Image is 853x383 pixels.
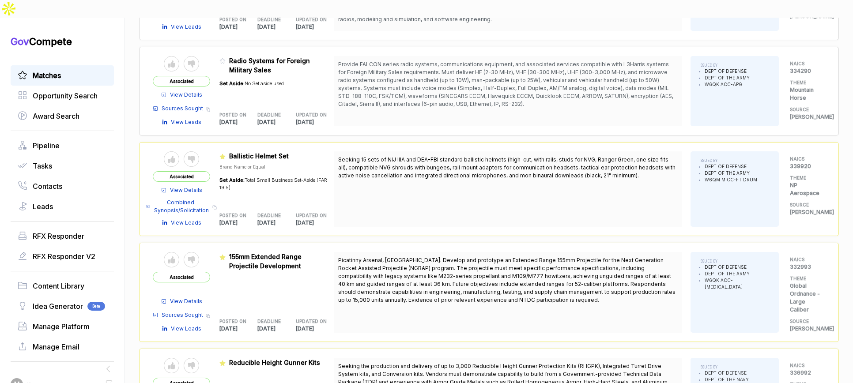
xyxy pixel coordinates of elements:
[219,318,244,325] h5: POSTED ON
[171,325,201,333] span: View Leads
[257,325,296,333] p: [DATE]
[87,302,105,311] span: Beta
[705,270,770,277] li: DEPT OF THE ARMY
[257,212,282,219] h5: DEADLINE
[790,362,825,369] h5: NAICS
[11,35,114,48] h1: Compete
[790,282,825,314] p: Global Ordnance - Large Caliber
[790,79,825,86] h5: THEME
[790,113,825,121] p: [PERSON_NAME]
[162,311,203,319] span: Sources Sought
[705,68,750,75] li: DEPT OF DEFENSE
[170,186,202,194] span: View Details
[296,112,320,118] h5: UPDATED ON
[699,364,749,370] h5: ISSUED BY
[18,181,107,191] a: Contacts
[153,171,210,182] span: Associated
[219,325,258,333] p: [DATE]
[338,257,676,303] span: Picatinny Arsenal, [GEOGRAPHIC_DATA]. Develop and prototype an Extended Range 155mm Projectile fo...
[146,199,210,214] a: Combined Synopsis/Solicitation
[699,63,750,68] h5: ISSUED BY
[705,75,750,81] li: DEPT OF THE ARMY
[18,231,107,241] a: RFX Responder
[153,311,203,319] a: Sources Sought
[11,36,29,47] span: Gov
[33,111,79,121] span: Award Search
[705,81,750,88] li: W6QK ACC-APG
[153,272,210,282] span: Associated
[229,57,310,74] span: Radio Systems for Foreign Military Sales
[219,212,244,219] h5: POSTED ON
[790,156,825,162] h5: NAICS
[219,23,258,31] p: [DATE]
[33,70,61,81] span: Matches
[790,202,825,208] h5: SOURCE
[229,253,302,270] span: 155mm Extended Range Projectile Development
[18,342,107,352] a: Manage Email
[219,112,244,118] h5: POSTED ON
[257,112,282,118] h5: DEADLINE
[33,251,95,262] span: RFX Responder V2
[257,16,282,23] h5: DEADLINE
[33,201,53,212] span: Leads
[257,118,296,126] p: [DATE]
[705,264,770,270] li: DEPT OF DEFENSE
[18,70,107,81] a: Matches
[705,376,749,383] li: DEPT OF THE NAVY
[790,175,825,181] h5: THEME
[33,140,60,151] span: Pipeline
[790,275,825,282] h5: THEME
[33,231,84,241] span: RFX Responder
[257,219,296,227] p: [DATE]
[33,181,62,191] span: Contacts
[18,90,107,101] a: Opportunity Search
[790,318,825,325] h5: SOURCE
[18,161,107,171] a: Tasks
[33,301,83,312] span: Idea Generator
[790,86,825,102] p: Mountain Horse
[171,23,201,31] span: View Leads
[296,118,334,126] p: [DATE]
[33,342,79,352] span: Manage Email
[171,219,201,227] span: View Leads
[338,156,676,179] span: Seeking 15 sets of NIJ IIIA and DEA-FBI standard ballistic helmets (high-cut, with rails, studs f...
[229,359,320,366] span: Reducible Height Gunner Kits
[18,301,107,312] a: Idea GeneratorBeta
[790,67,825,75] p: 334290
[18,140,107,151] a: Pipeline
[705,163,757,170] li: DEPT OF DEFENSE
[790,106,825,113] h5: SOURCE
[790,181,825,197] p: NP Aerospace
[171,118,201,126] span: View Leads
[705,176,757,183] li: W6QM MICC-FT DRUM
[296,325,334,333] p: [DATE]
[18,321,107,332] a: Manage Platform
[257,318,282,325] h5: DEADLINE
[790,208,825,216] p: [PERSON_NAME]
[219,164,265,169] span: Brand Name or Equal
[790,325,825,333] p: [PERSON_NAME]
[18,111,107,121] a: Award Search
[257,23,296,31] p: [DATE]
[170,297,202,305] span: View Details
[296,23,334,31] p: [DATE]
[162,105,203,113] span: Sources Sought
[219,177,327,191] span: Total Small Business Set-Aside (FAR 19.5)
[219,219,258,227] p: [DATE]
[790,369,825,377] p: 336992
[790,263,825,271] p: 332993
[219,80,245,86] span: Set Aside:
[699,158,757,163] h5: ISSUED BY
[699,259,770,264] h5: ISSUED BY
[296,318,320,325] h5: UPDATED ON
[33,281,84,291] span: Content Library
[153,76,210,86] span: Associated
[219,177,245,183] span: Set Aside:
[296,212,320,219] h5: UPDATED ON
[18,201,107,212] a: Leads
[18,281,107,291] a: Content Library
[338,61,673,107] span: Provide FALCON series radio systems, communications equipment, and associated services compatible...
[790,256,825,263] h5: NAICS
[229,152,289,160] span: Ballistic Helmet Set
[33,90,98,101] span: Opportunity Search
